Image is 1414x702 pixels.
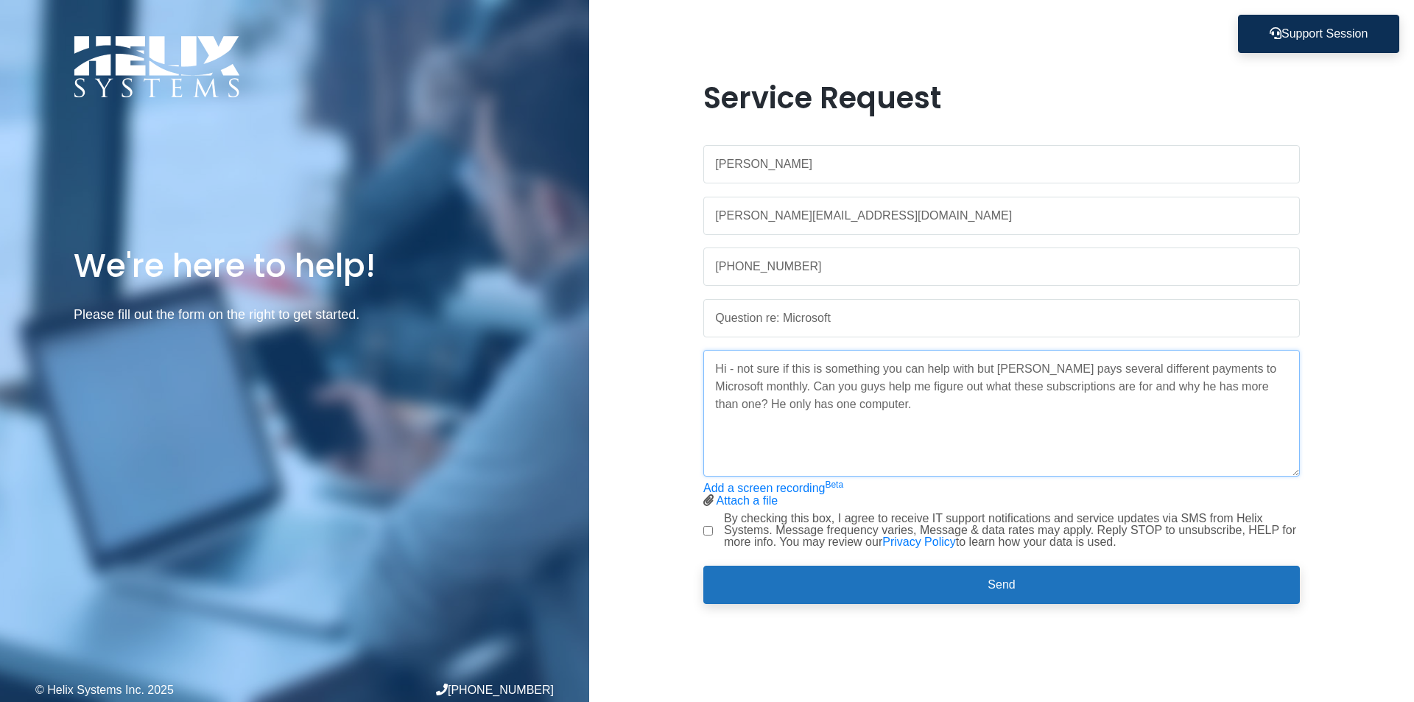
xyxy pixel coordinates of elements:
[74,304,516,326] p: Please fill out the form on the right to get started.
[703,80,1300,116] h1: Service Request
[724,513,1300,548] label: By checking this box, I agree to receive IT support notifications and service updates via SMS fro...
[882,536,956,548] a: Privacy Policy
[703,145,1300,183] input: Name
[703,566,1300,604] button: Send
[74,35,240,98] img: Logo
[703,482,843,494] a: Add a screen recordingBeta
[703,248,1300,286] input: Phone Number
[295,684,554,696] div: [PHONE_NUMBER]
[74,245,516,287] h1: We're here to help!
[1238,15,1399,53] button: Support Session
[825,480,843,490] sup: Beta
[703,299,1300,337] input: Subject
[703,197,1300,235] input: Work Email
[717,494,778,507] a: Attach a file
[35,684,295,696] div: © Helix Systems Inc. 2025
